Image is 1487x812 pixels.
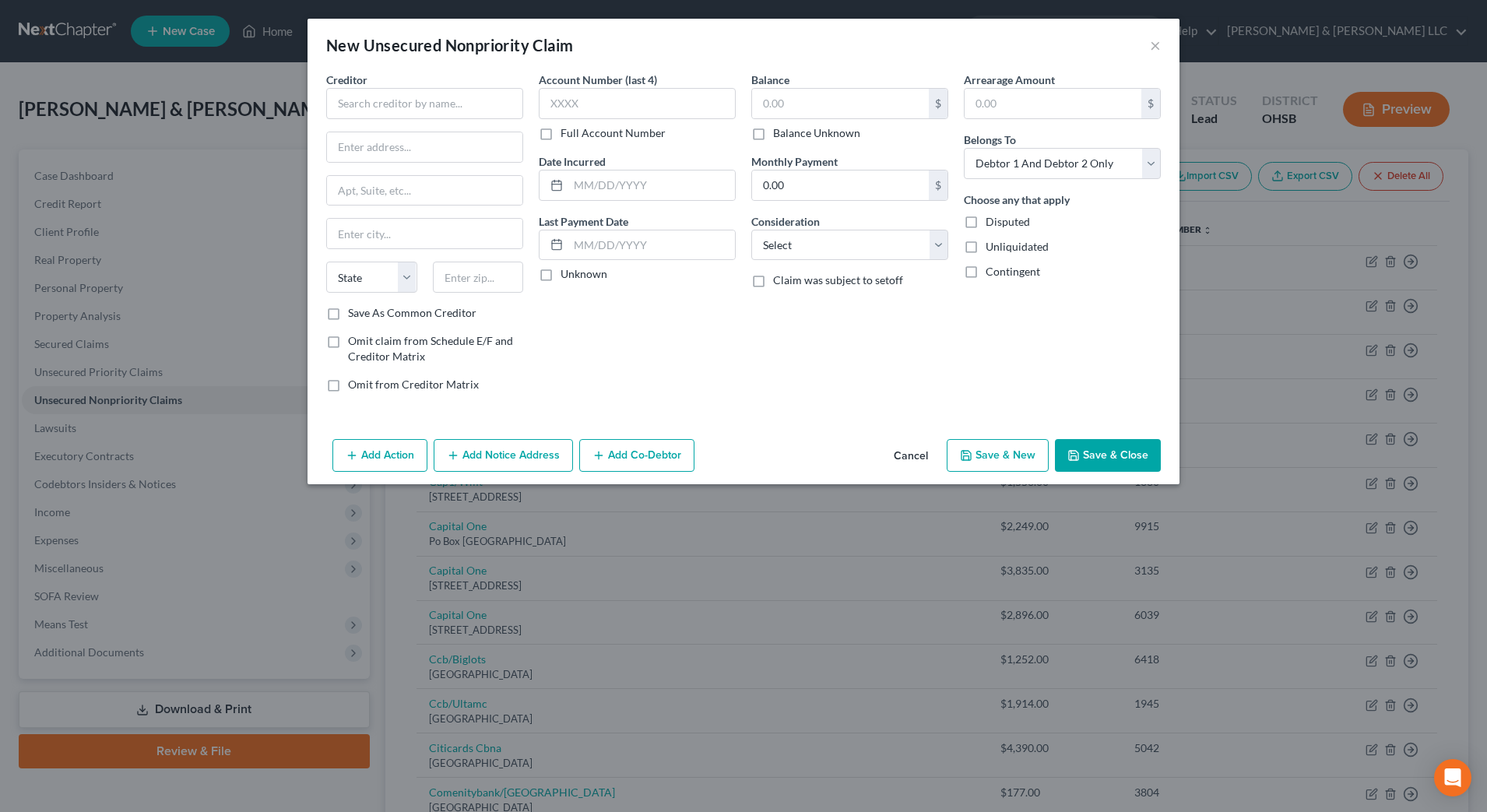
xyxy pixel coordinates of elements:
label: Account Number (last 4) [539,72,657,88]
button: Add Notice Address [434,439,573,472]
label: Save As Common Creditor [348,305,476,321]
span: Omit claim from Schedule E/F and Creditor Matrix [348,334,513,363]
div: $ [929,170,947,200]
span: Unliquidated [986,240,1049,253]
span: Contingent [986,265,1040,278]
input: Search creditor by name... [326,88,523,119]
span: Creditor [326,73,367,86]
input: MM/DD/YYYY [568,230,735,260]
label: Last Payment Date [539,213,628,230]
input: Enter address... [327,132,522,162]
input: 0.00 [752,89,929,118]
label: Balance Unknown [773,125,860,141]
label: Unknown [561,266,607,282]
label: Consideration [751,213,820,230]
input: Enter zip... [433,262,524,293]
span: Claim was subject to setoff [773,273,903,286]
input: 0.00 [752,170,929,200]
button: × [1150,36,1161,54]
span: Disputed [986,215,1030,228]
label: Choose any that apply [964,192,1070,208]
label: Monthly Payment [751,153,838,170]
input: Apt, Suite, etc... [327,176,522,206]
div: New Unsecured Nonpriority Claim [326,34,573,56]
button: Save & New [947,439,1049,472]
button: Save & Close [1055,439,1161,472]
button: Add Action [332,439,427,472]
input: Enter city... [327,219,522,248]
button: Add Co-Debtor [579,439,694,472]
button: Cancel [881,441,940,472]
input: 0.00 [965,89,1141,118]
div: Open Intercom Messenger [1434,759,1471,796]
div: $ [929,89,947,118]
label: Full Account Number [561,125,666,141]
div: $ [1141,89,1160,118]
input: MM/DD/YYYY [568,170,735,200]
label: Date Incurred [539,153,606,170]
label: Arrearage Amount [964,72,1055,88]
span: Omit from Creditor Matrix [348,378,479,391]
input: XXXX [539,88,736,119]
span: Belongs To [964,133,1016,146]
label: Balance [751,72,789,88]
